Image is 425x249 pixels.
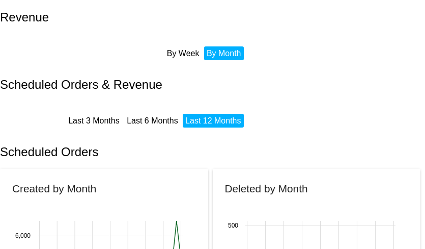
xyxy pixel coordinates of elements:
h2: Created by Month [12,183,96,194]
text: 500 [228,222,238,230]
a: Last 3 Months [68,116,120,125]
text: 6,000 [15,233,31,240]
a: Last 12 Months [185,116,241,125]
h2: Deleted by Month [225,183,308,194]
li: By Month [204,46,244,60]
a: Last 6 Months [127,116,178,125]
li: By Week [164,46,202,60]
